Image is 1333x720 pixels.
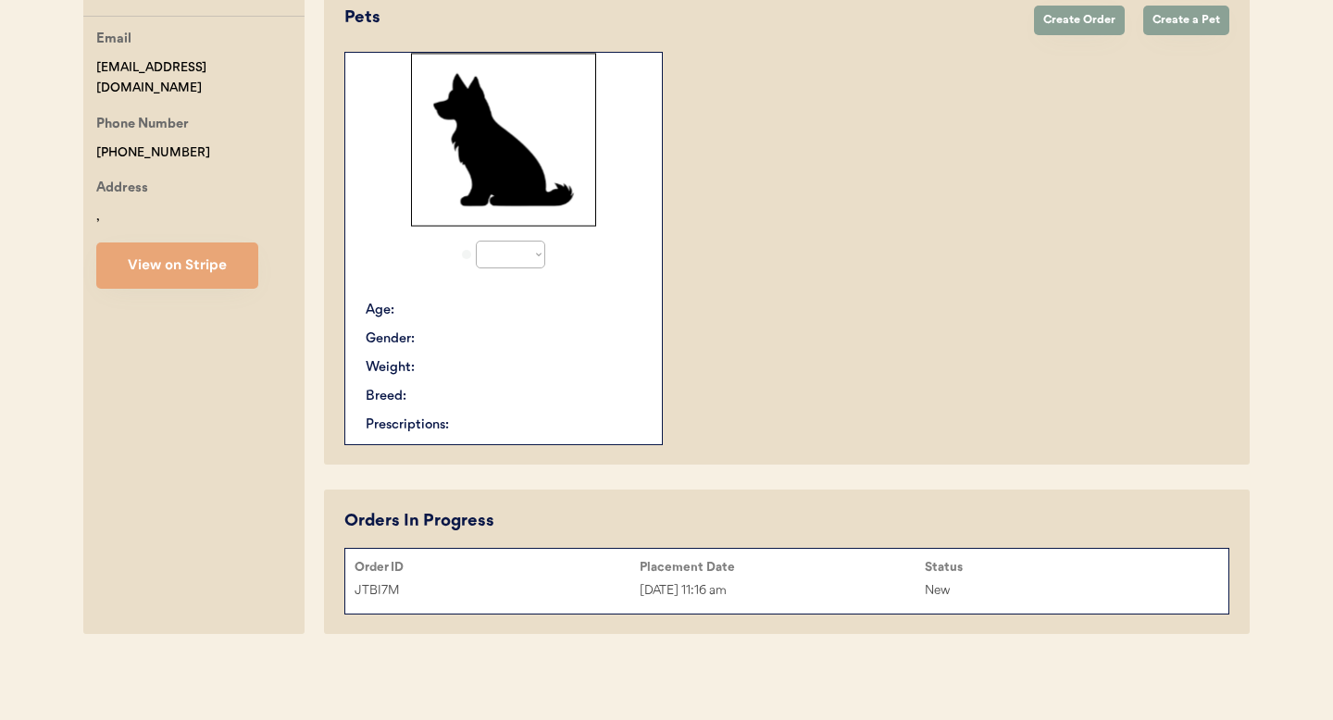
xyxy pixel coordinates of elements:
div: Prescriptions: [366,416,449,435]
div: [EMAIL_ADDRESS][DOMAIN_NAME] [96,57,305,100]
div: Gender: [366,329,415,349]
div: JTBI7M [355,580,640,602]
div: Address [96,178,148,201]
div: Phone Number [96,114,189,137]
div: Order ID [355,560,640,575]
div: New [925,580,1210,602]
button: View on Stripe [96,242,258,289]
div: Placement Date [640,560,925,575]
div: [DATE] 11:16 am [640,580,925,602]
div: Status [925,560,1210,575]
div: Age: [366,301,394,320]
div: Orders In Progress [344,509,494,534]
div: Pets [344,6,1015,31]
div: , [96,206,100,228]
div: Weight: [366,358,415,378]
button: Create a Pet [1143,6,1229,35]
div: [PHONE_NUMBER] [96,143,210,164]
button: Create Order [1034,6,1125,35]
div: Breed: [366,387,406,406]
img: Rectangle%2029.svg [411,53,596,227]
div: Email [96,29,131,52]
